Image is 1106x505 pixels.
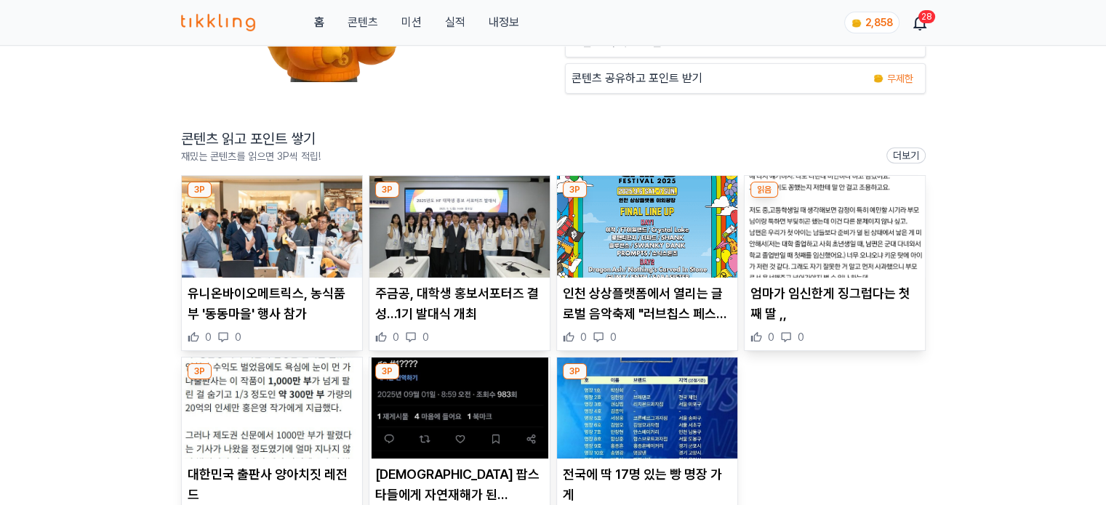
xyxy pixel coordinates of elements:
[556,175,738,351] div: 3P 인천 상상플랫폼에서 열리는 글로벌 음악축제 "러브칩스 페스티벌 2025" 인천 상상플랫폼에서 열리는 글로벌 음악축제 "러브칩스 페스티벌 2025" 0 0
[188,363,212,379] div: 3P
[610,330,617,344] span: 0
[369,176,550,278] img: 주금공, 대학생 홍보서포터즈 결성…1기 발대식 개최
[563,363,587,379] div: 3P
[181,129,321,149] h2: 콘텐츠 읽고 포인트 쌓기
[235,330,241,344] span: 0
[375,182,399,198] div: 3P
[563,464,732,505] p: 전국에 딱 17명 있는 빵 명장 가게
[422,330,429,344] span: 0
[744,175,926,351] div: 읽음 엄마가 임신한게 징그럽다는 첫째 딸 ,, 엄마가 임신한게 징그럽다는 첫째 딸 ,, 0 0
[369,357,550,459] img: 미국 팝스타들에게 자연재해가 된 케데헌
[188,283,356,324] p: 유니온바이오메트릭스, 농식품부 '동동마을' 행사 참가
[375,464,544,505] p: [DEMOGRAPHIC_DATA] 팝스타들에게 자연재해가 된 [PERSON_NAME]
[181,175,363,351] div: 3P 유니온바이오메트릭스, 농식품부 '동동마을' 행사 참가 유니온바이오메트릭스, 농식품부 '동동마을' 행사 참가 0 0
[375,283,544,324] p: 주금공, 대학생 홍보서포터즈 결성…1기 발대식 개최
[798,330,804,344] span: 0
[918,10,935,23] div: 28
[181,14,256,31] img: 티끌링
[768,330,774,344] span: 0
[580,330,587,344] span: 0
[914,14,926,31] a: 28
[745,176,925,278] img: 엄마가 임신한게 징그럽다는 첫째 딸 ,,
[557,176,737,278] img: 인천 상상플랫폼에서 열리는 글로벌 음악축제 "러브칩스 페스티벌 2025"
[488,14,518,31] a: 내정보
[563,283,732,324] p: 인천 상상플랫폼에서 열리는 글로벌 음악축제 "러브칩스 페스티벌 2025"
[182,176,362,278] img: 유니온바이오메트릭스, 농식품부 '동동마을' 행사 참가
[563,182,587,198] div: 3P
[887,71,913,86] span: 무제한
[313,14,324,31] a: 홈
[865,17,893,28] span: 2,858
[444,14,465,31] a: 실적
[369,175,550,351] div: 3P 주금공, 대학생 홍보서포터즈 결성…1기 발대식 개최 주금공, 대학생 홍보서포터즈 결성…1기 발대식 개최 0 0
[557,357,737,459] img: 전국에 딱 17명 있는 빵 명장 가게
[375,363,399,379] div: 3P
[393,330,399,344] span: 0
[572,70,702,87] p: 콘텐츠 공유하고 포인트 받기
[188,464,356,505] p: 대한민국 출판사 양아치짓 레전드
[205,330,212,344] span: 0
[873,73,884,84] img: coin
[844,12,897,33] a: coin 2,858
[188,182,212,198] div: 3P
[565,63,926,94] a: 콘텐츠 공유하고 포인트 받기 coin 무제한
[750,283,919,324] p: 엄마가 임신한게 징그럽다는 첫째 딸 ,,
[750,182,778,198] div: 읽음
[401,14,421,31] button: 미션
[182,357,362,459] img: 대한민국 출판사 양아치짓 레전드
[851,17,862,29] img: coin
[347,14,377,31] a: 콘텐츠
[886,148,926,163] a: 더보기
[181,149,321,163] p: 재밌는 콘텐츠를 읽으면 3P씩 적립!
